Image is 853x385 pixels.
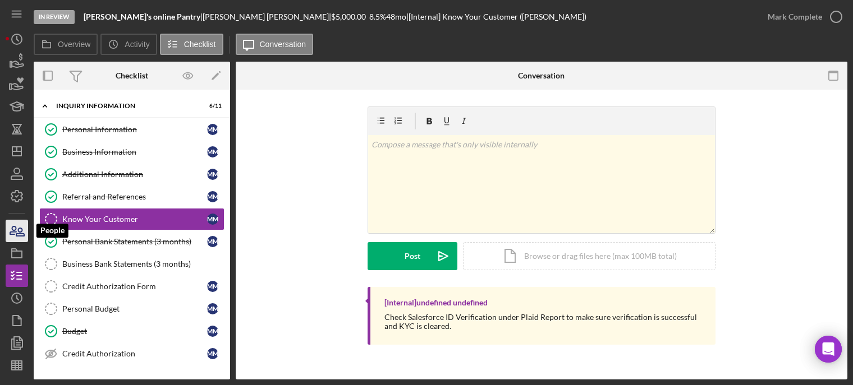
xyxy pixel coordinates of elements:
[62,327,207,336] div: Budget
[207,348,218,359] div: M M
[62,192,207,201] div: Referral and References
[62,349,207,358] div: Credit Authorization
[39,298,224,320] a: Personal BudgetMM
[84,12,200,21] b: [PERSON_NAME]'s online Pantry
[184,40,216,49] label: Checklist
[207,191,218,202] div: M M
[39,253,224,275] a: Business Bank Statements (3 months)
[368,242,457,270] button: Post
[369,12,386,21] div: 8.5 %
[384,313,704,331] div: Check Salesforce ID Verification under Plaid Report to make sure verification is successful and K...
[201,103,222,109] div: 6 / 11
[405,242,420,270] div: Post
[62,282,207,291] div: Credit Authorization Form
[406,12,586,21] div: | [Internal] Know Your Customer ([PERSON_NAME])
[100,34,157,55] button: Activity
[160,34,223,55] button: Checklist
[207,326,218,337] div: M M
[207,236,218,247] div: M M
[39,118,224,141] a: Personal InformationMM
[116,71,148,80] div: Checklist
[39,230,224,253] a: Personal Bank Statements (3 months)MM
[39,320,224,342] a: BudgetMM
[84,12,203,21] div: |
[58,40,90,49] label: Overview
[34,10,75,24] div: In Review
[207,124,218,135] div: M M
[331,12,369,21] div: $5,000.00
[207,214,218,225] div: M M
[62,147,207,156] div: Business Information
[39,141,224,163] a: Business InformationMM
[39,275,224,298] a: Credit Authorization FormMM
[62,304,207,313] div: Personal Budget
[236,34,314,55] button: Conversation
[39,163,224,185] a: Additional InformationMM
[203,12,331,21] div: [PERSON_NAME] [PERSON_NAME] |
[518,71,565,80] div: Conversation
[56,103,194,109] div: INQUIRY INFORMATION
[768,6,822,28] div: Mark Complete
[260,40,306,49] label: Conversation
[207,303,218,314] div: M M
[39,185,224,208] a: Referral and ReferencesMM
[62,237,207,246] div: Personal Bank Statements (3 months)
[815,336,842,363] div: Open Intercom Messenger
[62,259,224,268] div: Business Bank Statements (3 months)
[62,215,207,224] div: Know Your Customer
[756,6,847,28] button: Mark Complete
[62,125,207,134] div: Personal Information
[34,34,98,55] button: Overview
[39,342,224,365] a: Credit AuthorizationMM
[386,12,406,21] div: 48 mo
[207,281,218,292] div: M M
[39,208,224,230] a: Know Your CustomerMM
[125,40,149,49] label: Activity
[62,170,207,179] div: Additional Information
[207,146,218,157] div: M M
[207,169,218,180] div: M M
[384,298,488,307] div: [Internal] undefined undefined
